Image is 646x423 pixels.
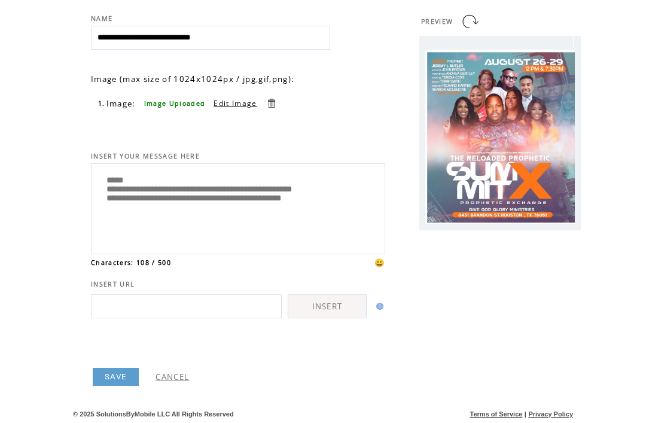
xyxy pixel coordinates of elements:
a: Delete this item [266,98,277,109]
span: INSERT URL [91,280,135,288]
span: Characters: 108 / 500 [91,258,171,267]
img: help.gif [373,303,383,310]
a: Terms of Service [470,410,523,418]
span: PREVIEW [421,17,453,26]
span: 😀 [374,257,385,268]
span: NAME [91,14,112,23]
a: Privacy Policy [528,410,573,418]
span: © 2025 SolutionsByMobile LLC All Rights Reserved [73,410,234,418]
span: INSERT YOUR MESSAGE HERE [91,152,200,160]
span: Image: [106,98,136,109]
a: Edit Image [214,98,257,108]
span: Image Uploaded [144,99,206,108]
a: CANCEL [156,372,189,382]
span: | [525,410,526,418]
a: SAVE [93,368,139,386]
span: 1. [98,99,105,108]
a: INSERT [288,294,367,318]
span: Image (max size of 1024x1024px / jpg,gif,png): [91,74,294,84]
